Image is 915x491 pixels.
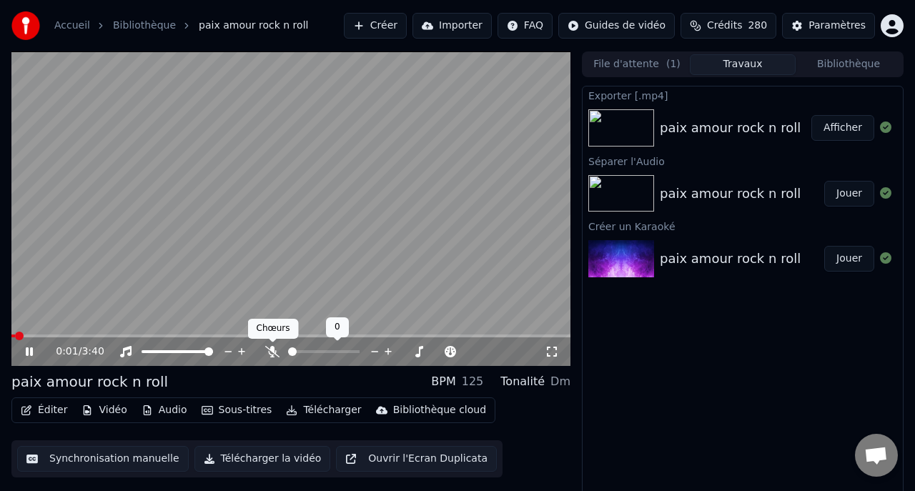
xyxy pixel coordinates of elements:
a: Bibliothèque [113,19,176,33]
button: Paramètres [782,13,875,39]
nav: breadcrumb [54,19,308,33]
button: Importer [412,13,492,39]
div: 0 [326,317,349,337]
button: Télécharger [280,400,367,420]
span: 280 [748,19,767,33]
div: Tonalité [500,373,545,390]
span: 0:01 [56,344,78,359]
button: Guides de vidéo [558,13,675,39]
div: Paramètres [808,19,866,33]
button: Afficher [811,115,874,141]
img: youka [11,11,40,40]
button: Crédits280 [681,13,776,39]
div: Exporter [.mp4] [583,86,903,104]
button: FAQ [498,13,553,39]
div: Séparer l'Audio [583,152,903,169]
div: paix amour rock n roll [660,184,801,204]
button: Sous-titres [196,400,278,420]
div: paix amour rock n roll [660,249,801,269]
button: Travaux [690,54,796,75]
div: BPM [431,373,455,390]
div: Créer un Karaoké [583,217,903,234]
div: Bibliothèque cloud [393,403,486,417]
button: Créer [344,13,407,39]
span: 3:40 [81,344,104,359]
button: Télécharger la vidéo [194,446,331,472]
span: paix amour rock n roll [199,19,308,33]
button: Synchronisation manuelle [17,446,189,472]
span: ( 1 ) [666,57,681,71]
div: / [56,344,90,359]
div: Dm [550,373,570,390]
button: File d'attente [584,54,690,75]
button: Jouer [824,181,874,207]
button: Jouer [824,246,874,272]
span: Crédits [707,19,742,33]
div: Ouvrir le chat [855,434,898,477]
button: Audio [136,400,193,420]
div: 125 [462,373,484,390]
div: Chœurs [248,319,299,339]
button: Éditer [15,400,73,420]
div: paix amour rock n roll [11,372,168,392]
button: Bibliothèque [796,54,901,75]
button: Ouvrir l'Ecran Duplicata [336,446,497,472]
a: Accueil [54,19,90,33]
button: Vidéo [76,400,132,420]
div: paix amour rock n roll [660,118,801,138]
